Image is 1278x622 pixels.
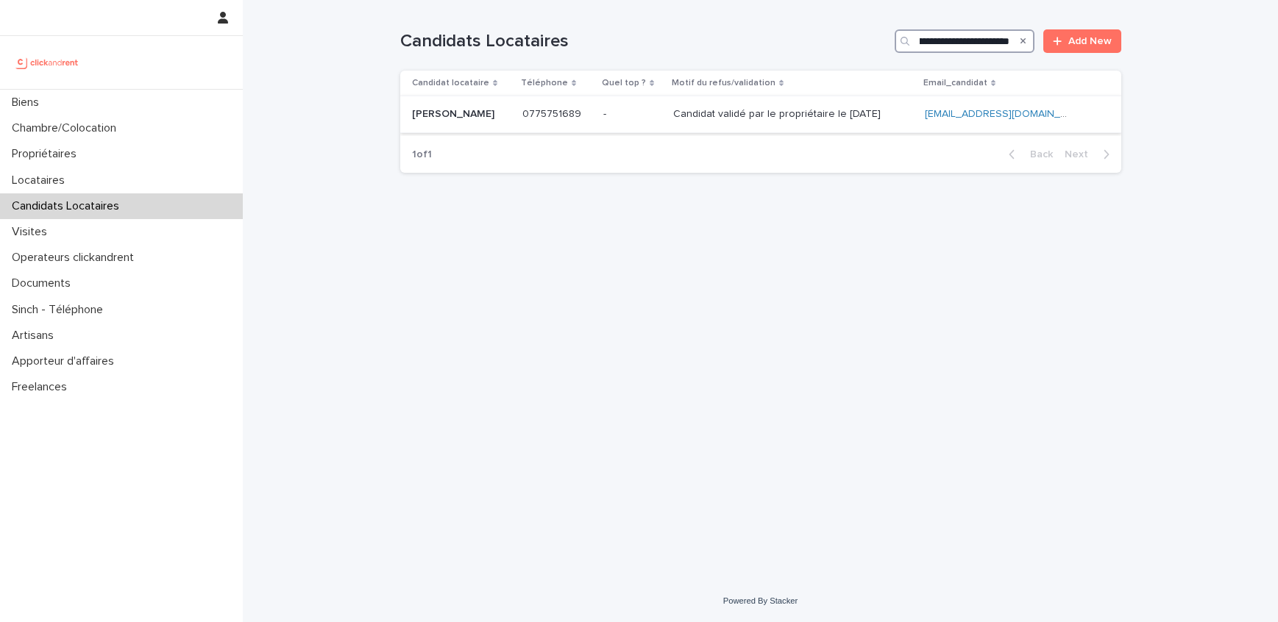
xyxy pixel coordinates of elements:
[6,199,131,213] p: Candidats Locataires
[400,31,890,52] h1: Candidats Locataires
[672,75,775,91] p: Motif du refus/validation
[6,225,59,239] p: Visites
[12,48,83,77] img: UCB0brd3T0yccxBKYDjQ
[6,147,88,161] p: Propriétaires
[521,75,568,91] p: Téléphone
[895,29,1034,53] input: Search
[6,303,115,317] p: Sinch - Téléphone
[400,96,1121,133] tr: [PERSON_NAME][PERSON_NAME] 0775751689 -- Candidat validé par le propriétaire le [DATE]Candidat va...
[1065,149,1097,160] span: Next
[723,596,798,605] a: Powered By Stacker
[997,148,1059,161] button: Back
[6,174,77,187] p: Locataires
[1021,149,1053,160] span: Back
[923,75,987,91] p: Email_candidat
[6,121,128,135] p: Chambre/Colocation
[6,96,51,110] p: Biens
[412,105,497,121] p: Aaliyah Marie-Nicole НО-МЕОU-CHONE
[6,276,82,290] p: Documents
[400,137,444,173] p: 1 of 1
[602,75,646,91] p: Quel top ?
[1059,148,1121,161] button: Next
[1043,29,1121,53] a: Add New
[603,105,609,121] p: -
[6,380,79,394] p: Freelances
[925,109,1091,119] a: [EMAIL_ADDRESS][DOMAIN_NAME]
[6,251,146,265] p: Operateurs clickandrent
[6,329,65,343] p: Artisans
[522,109,581,119] ringoverc2c-84e06f14122c: Call with Ringover
[1068,36,1112,46] span: Add New
[673,105,884,121] p: Candidat validé par le propriétaire le [DATE]
[6,354,126,368] p: Apporteur d'affaires
[522,109,581,119] ringoverc2c-number-84e06f14122c: 0775751689
[412,75,489,91] p: Candidat locataire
